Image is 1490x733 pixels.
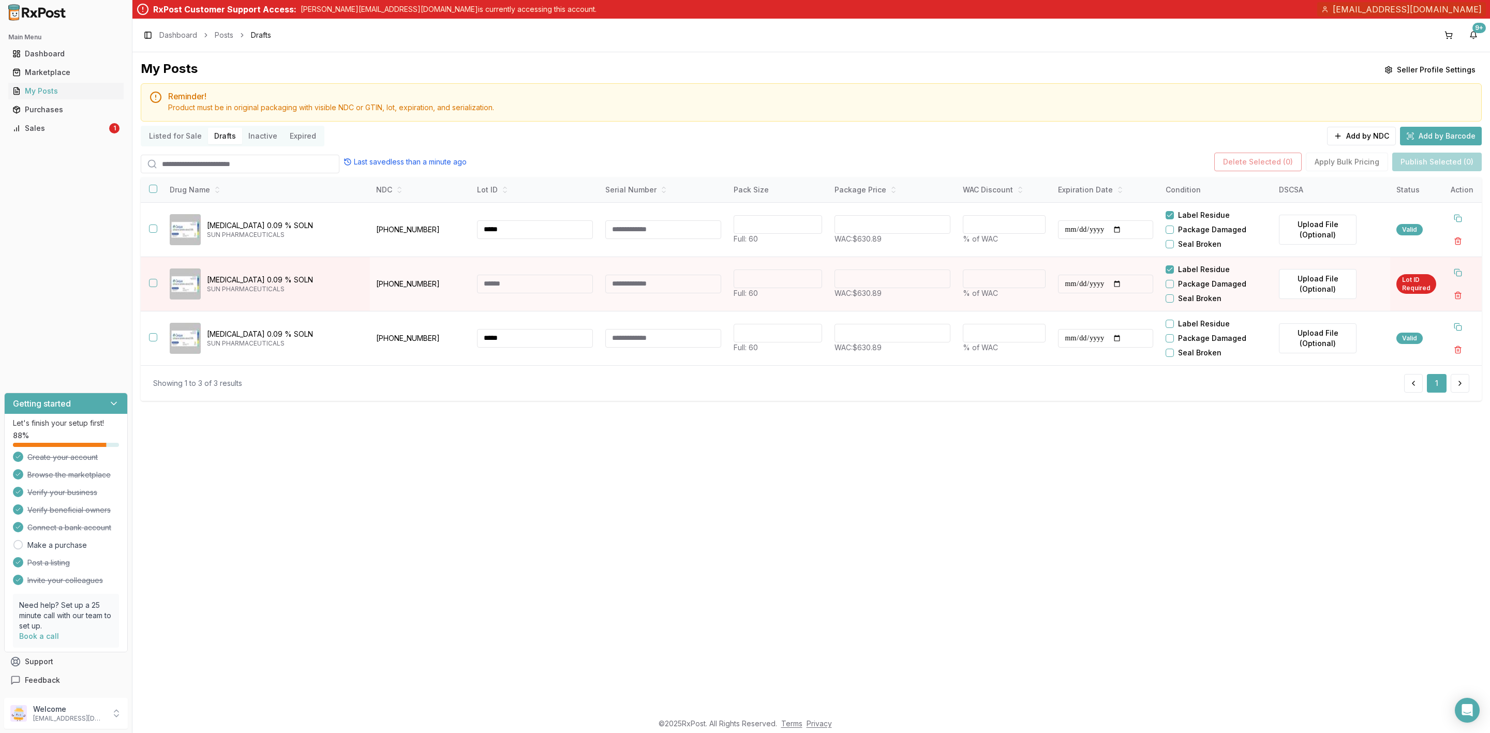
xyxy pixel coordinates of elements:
[27,540,87,550] a: Make a purchase
[8,63,124,82] a: Marketplace
[1442,177,1482,202] th: Action
[251,30,271,40] span: Drafts
[13,418,119,428] p: Let's finish your setup first!
[1178,319,1230,329] label: Label Residue
[33,704,105,714] p: Welcome
[835,185,950,195] div: Package Price
[963,289,998,297] span: % of WAC
[8,33,124,41] h2: Main Menu
[1396,224,1423,235] div: Valid
[376,185,465,195] div: NDC
[4,671,128,690] button: Feedback
[1327,127,1396,145] button: Add by NDC
[376,225,465,235] p: [PHONE_NUMBER]
[8,44,124,63] a: Dashboard
[4,46,128,62] button: Dashboard
[159,30,271,40] nav: breadcrumb
[727,177,829,202] th: Pack Size
[170,323,201,354] img: Cequa 0.09 % SOLN
[284,128,322,144] button: Expired
[963,234,998,243] span: % of WAC
[1333,3,1482,16] span: [EMAIL_ADDRESS][DOMAIN_NAME]
[153,3,296,16] div: RxPost Customer Support Access:
[1178,348,1221,358] label: Seal Broken
[168,102,1473,113] div: Product must be in original packaging with visible NDC or GTIN, lot, expiration, and serialization.
[1455,698,1480,723] div: Open Intercom Messenger
[376,333,465,343] p: [PHONE_NUMBER]
[25,675,60,685] span: Feedback
[4,101,128,118] button: Purchases
[168,92,1473,100] h5: Reminder!
[1178,333,1246,343] label: Package Damaged
[1449,263,1467,282] button: Duplicate
[207,285,362,293] p: SUN PHARMACEUTICALS
[4,4,70,21] img: RxPost Logo
[1465,27,1482,43] button: 9+
[27,487,97,498] span: Verify your business
[12,86,120,96] div: My Posts
[170,214,201,245] img: Cequa 0.09 % SOLN
[27,575,103,586] span: Invite your colleagues
[376,279,465,289] p: [PHONE_NUMBER]
[13,397,71,410] h3: Getting started
[1178,279,1246,289] label: Package Damaged
[215,30,233,40] a: Posts
[835,234,882,243] span: WAC: $630.89
[605,185,721,195] div: Serial Number
[19,600,113,631] p: Need help? Set up a 25 minute call with our team to set up.
[1449,286,1467,305] button: Delete
[963,343,998,352] span: % of WAC
[1378,61,1482,79] button: Seller Profile Settings
[781,719,802,728] a: Terms
[1400,127,1482,145] button: Add by Barcode
[159,30,197,40] a: Dashboard
[170,185,362,195] div: Drug Name
[12,67,120,78] div: Marketplace
[1273,177,1390,202] th: DSCSA
[734,343,758,352] span: Full: 60
[1178,225,1246,235] label: Package Damaged
[8,82,124,100] a: My Posts
[27,470,111,480] span: Browse the marketplace
[1396,333,1423,344] div: Valid
[109,123,120,133] div: 1
[1178,293,1221,304] label: Seal Broken
[1449,209,1467,228] button: Duplicate
[4,83,128,99] button: My Posts
[734,289,758,297] span: Full: 60
[19,632,59,640] a: Book a call
[1449,340,1467,359] button: Delete
[1279,269,1357,299] label: Upload File (Optional)
[1178,210,1230,220] label: Label Residue
[207,329,362,339] p: [MEDICAL_DATA] 0.09 % SOLN
[1449,232,1467,250] button: Delete
[8,119,124,138] a: Sales1
[734,234,758,243] span: Full: 60
[1279,323,1357,353] label: Upload File (Optional)
[143,128,208,144] button: Listed for Sale
[27,452,98,462] span: Create your account
[344,157,467,167] div: Last saved less than a minute ago
[1178,264,1230,275] label: Label Residue
[477,185,593,195] div: Lot ID
[835,289,882,297] span: WAC: $630.89
[12,49,120,59] div: Dashboard
[1279,215,1357,245] label: Upload File (Optional)
[208,128,242,144] button: Drafts
[301,4,597,14] p: [PERSON_NAME][EMAIL_ADDRESS][DOMAIN_NAME] is currently accessing this account.
[27,558,70,568] span: Post a listing
[1396,274,1436,294] div: Lot ID Required
[141,61,198,79] div: My Posts
[1159,177,1273,202] th: Condition
[1058,185,1154,195] div: Expiration Date
[27,505,111,515] span: Verify beneficial owners
[207,231,362,239] p: SUN PHARMACEUTICALS
[153,378,242,388] div: Showing 1 to 3 of 3 results
[4,120,128,137] button: Sales1
[963,185,1046,195] div: WAC Discount
[242,128,284,144] button: Inactive
[807,719,832,728] a: Privacy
